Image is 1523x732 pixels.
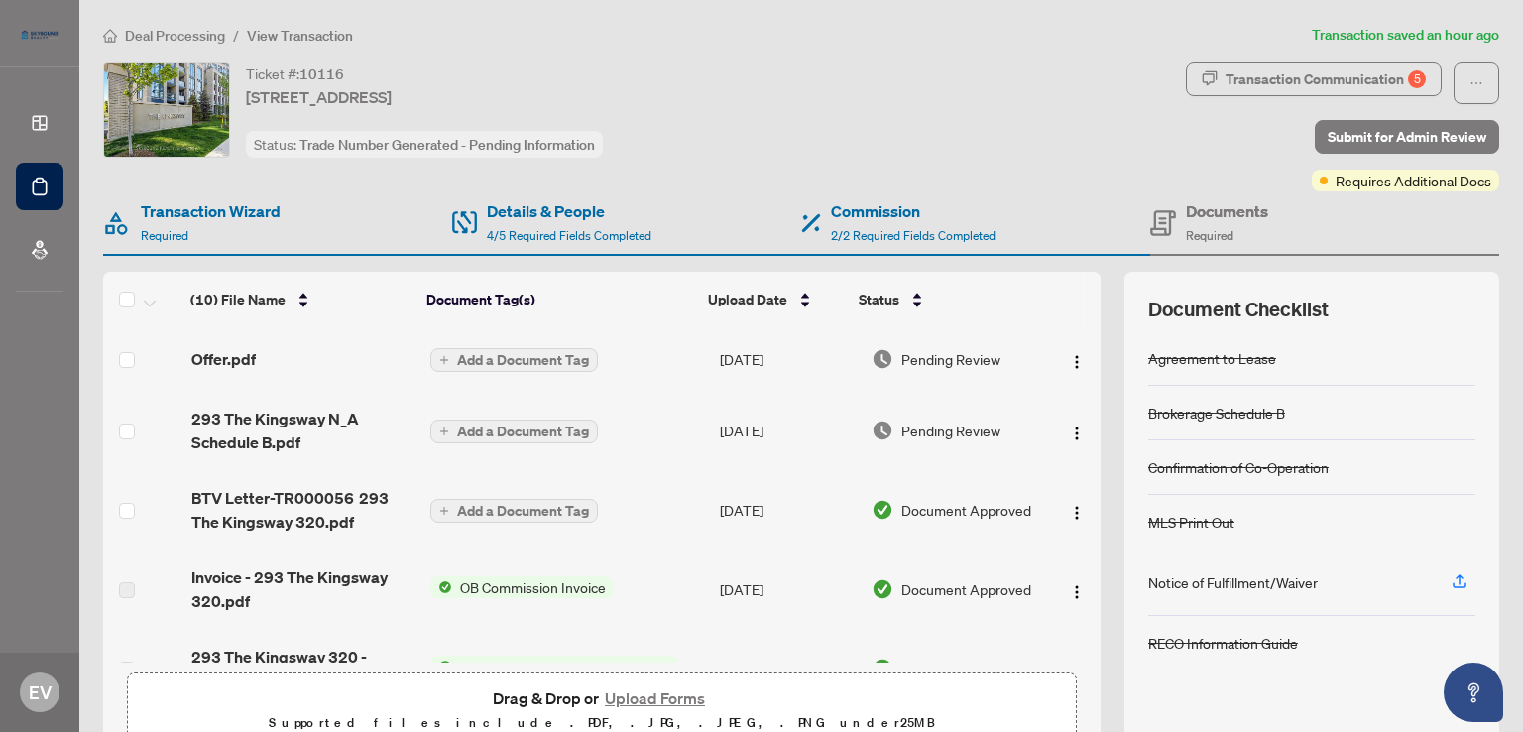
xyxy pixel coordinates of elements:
td: [DATE] [712,549,864,629]
button: Add a Document Tag [430,419,598,444]
span: Add a Document Tag [457,425,589,438]
span: OB Commission Invoice [452,576,614,598]
button: Status IconOB Commission Invoice [430,576,614,598]
button: Logo [1061,573,1093,605]
span: home [103,29,117,43]
img: IMG-W12371484_1.jpg [104,63,229,157]
span: Listing Brokerage Deposit Receipt [452,656,679,677]
td: [DATE] [712,391,864,470]
td: [DATE] [712,629,864,708]
button: Logo [1061,415,1093,446]
div: MLS Print Out [1148,511,1234,533]
img: Document Status [872,499,893,521]
article: Transaction saved an hour ago [1312,24,1499,47]
button: Transaction Communication5 [1186,62,1442,96]
div: RECO Information Guide [1148,632,1298,654]
span: Document Approved [901,658,1031,679]
img: Document Status [872,348,893,370]
th: Status [851,272,1033,327]
button: Open asap [1444,663,1503,722]
span: ellipsis [1469,76,1483,90]
img: Logo [1069,505,1085,521]
div: Confirmation of Co-Operation [1148,456,1329,478]
button: Add a Document Tag [430,499,598,523]
span: Add a Document Tag [457,504,589,518]
span: 293 The Kingsway 320 - Deposit receipt.pdf [191,645,414,692]
span: Requires Additional Docs [1336,170,1491,191]
div: 5 [1408,70,1426,88]
div: Transaction Communication [1226,63,1426,95]
span: 293 The Kingsway N_A Schedule B.pdf [191,407,414,454]
button: Submit for Admin Review [1315,120,1499,154]
span: Invoice - 293 The Kingsway 320.pdf [191,565,414,613]
span: 2/2 Required Fields Completed [831,228,996,243]
button: Upload Forms [599,685,711,711]
button: Add a Document Tag [430,498,598,524]
span: (10) File Name [190,289,286,310]
div: Agreement to Lease [1148,347,1276,369]
span: plus [439,427,449,436]
span: Trade Number Generated - Pending Information [299,136,595,154]
span: EV [29,678,52,706]
span: Upload Date [708,289,787,310]
button: Status IconListing Brokerage Deposit Receipt [430,656,679,677]
div: Status: [246,131,603,158]
span: Pending Review [901,420,1000,441]
span: Required [1186,228,1233,243]
img: logo [16,25,63,45]
li: / [233,24,239,47]
button: Add a Document Tag [430,420,598,443]
button: Add a Document Tag [430,347,598,373]
span: plus [439,355,449,365]
button: Logo [1061,343,1093,375]
th: (10) File Name [182,272,418,327]
td: [DATE] [712,470,864,549]
span: BTV Letter-TR000056 293 The Kingsway 320.pdf [191,486,414,534]
button: Logo [1061,494,1093,526]
span: 4/5 Required Fields Completed [487,228,651,243]
div: Brokerage Schedule B [1148,402,1285,424]
span: Document Approved [901,578,1031,600]
span: Add a Document Tag [457,353,589,367]
img: Logo [1069,426,1085,441]
h4: Commission [831,199,996,223]
img: Logo [1069,354,1085,370]
span: Submit for Admin Review [1328,121,1486,153]
span: Deal Processing [125,27,225,45]
span: 10116 [299,65,344,83]
span: Status [859,289,899,310]
button: Add a Document Tag [430,348,598,372]
h4: Details & People [487,199,651,223]
div: Notice of Fulfillment/Waiver [1148,571,1318,593]
span: [STREET_ADDRESS] [246,85,392,109]
h4: Transaction Wizard [141,199,281,223]
img: Status Icon [430,656,452,677]
img: Document Status [872,658,893,679]
span: Offer.pdf [191,347,256,371]
td: [DATE] [712,327,864,391]
img: Status Icon [430,576,452,598]
img: Document Status [872,578,893,600]
th: Document Tag(s) [418,272,700,327]
span: plus [439,506,449,516]
button: Logo [1061,653,1093,684]
th: Upload Date [700,272,851,327]
span: Required [141,228,188,243]
img: Logo [1069,584,1085,600]
div: Ticket #: [246,62,344,85]
img: Document Status [872,420,893,441]
h4: Documents [1186,199,1268,223]
span: Document Approved [901,499,1031,521]
span: View Transaction [247,27,353,45]
span: Document Checklist [1148,296,1329,323]
span: Drag & Drop or [493,685,711,711]
span: Pending Review [901,348,1000,370]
